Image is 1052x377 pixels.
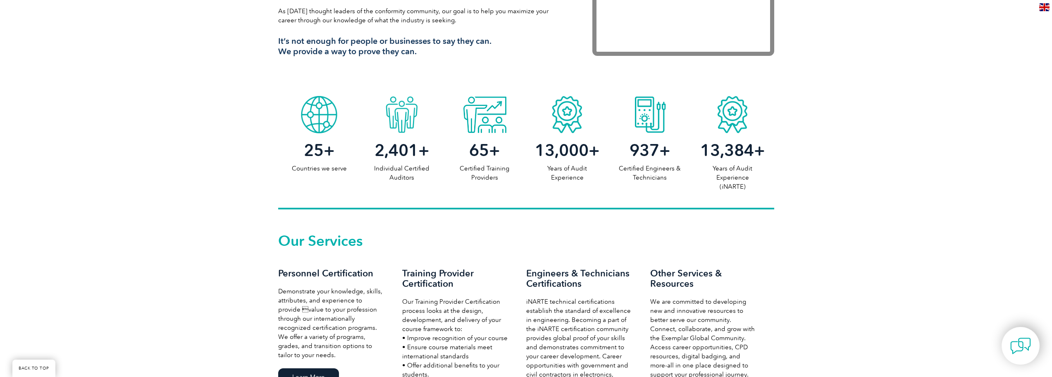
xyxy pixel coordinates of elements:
[691,144,774,157] h2: +
[526,144,608,157] h2: +
[535,140,589,160] span: 13,000
[360,164,443,182] p: Individual Certified Auditors
[1039,3,1050,11] img: en
[278,234,774,247] h2: Our Services
[402,268,510,289] h3: Training Provider Certification
[469,140,489,160] span: 65
[278,144,361,157] h2: +
[278,7,568,25] p: As [DATE] thought leaders of the conformity community, our goal is to help you maximize your care...
[443,164,526,182] p: Certified Training Providers
[650,268,758,289] h3: Other Services & Resources
[304,140,324,160] span: 25
[1010,336,1031,356] img: contact-chat.png
[630,140,659,160] span: 937
[360,144,443,157] h2: +
[278,287,386,360] p: Demonstrate your knowledge, skills, attributes, and experience to provide value to your professi...
[700,140,754,160] span: 13,384
[526,164,608,182] p: Years of Audit Experience
[12,360,55,377] a: BACK TO TOP
[278,268,386,279] h3: Personnel Certification
[375,140,418,160] span: 2,401
[443,144,526,157] h2: +
[608,144,691,157] h2: +
[278,164,361,173] p: Countries we serve
[608,164,691,182] p: Certified Engineers & Technicians
[278,36,568,57] h3: It’s not enough for people or businesses to say they can. We provide a way to prove they can.
[526,268,634,289] h3: Engineers & Technicians Certifications
[691,164,774,191] p: Years of Audit Experience (iNARTE)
